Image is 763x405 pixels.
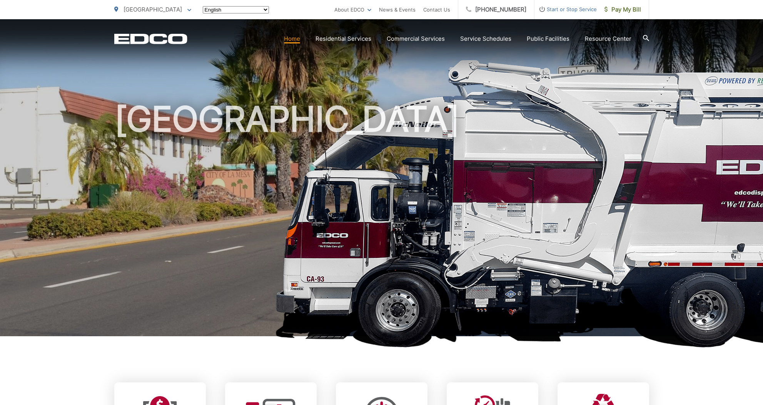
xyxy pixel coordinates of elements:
[316,34,371,43] a: Residential Services
[284,34,300,43] a: Home
[379,5,416,14] a: News & Events
[203,6,269,13] select: Select a language
[387,34,445,43] a: Commercial Services
[114,100,649,343] h1: [GEOGRAPHIC_DATA]
[527,34,569,43] a: Public Facilities
[423,5,450,14] a: Contact Us
[334,5,371,14] a: About EDCO
[460,34,511,43] a: Service Schedules
[114,33,187,44] a: EDCD logo. Return to the homepage.
[604,5,641,14] span: Pay My Bill
[124,6,182,13] span: [GEOGRAPHIC_DATA]
[585,34,631,43] a: Resource Center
